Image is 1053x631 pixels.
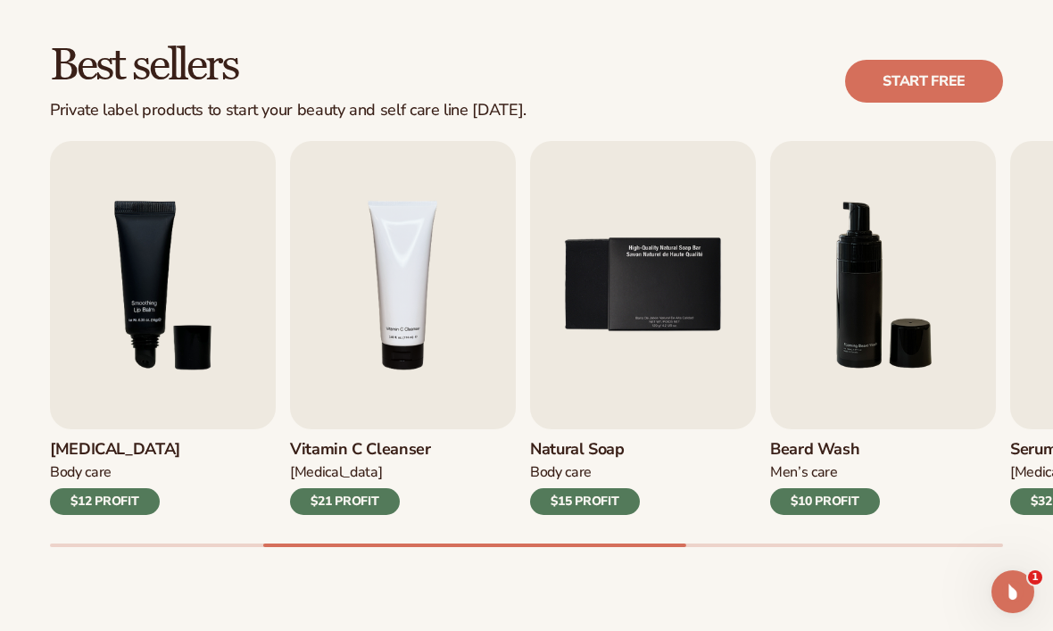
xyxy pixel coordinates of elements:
[290,488,400,515] div: $21 PROFIT
[530,141,756,515] a: 5 / 9
[50,488,160,515] div: $12 PROFIT
[530,440,640,460] h3: Natural Soap
[845,60,1003,103] a: Start free
[50,43,526,90] h2: Best sellers
[530,463,640,482] div: Body Care
[50,141,276,515] a: 3 / 9
[770,141,996,515] a: 6 / 9
[770,488,880,515] div: $10 PROFIT
[770,463,880,482] div: Men’s Care
[1028,570,1042,585] span: 1
[991,570,1034,613] iframe: Intercom live chat
[50,101,526,120] div: Private label products to start your beauty and self care line [DATE].
[290,440,431,460] h3: Vitamin C Cleanser
[50,440,180,460] h3: [MEDICAL_DATA]
[770,440,880,460] h3: Beard Wash
[50,463,180,482] div: Body Care
[290,463,431,482] div: [MEDICAL_DATA]
[530,488,640,515] div: $15 PROFIT
[290,141,516,515] a: 4 / 9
